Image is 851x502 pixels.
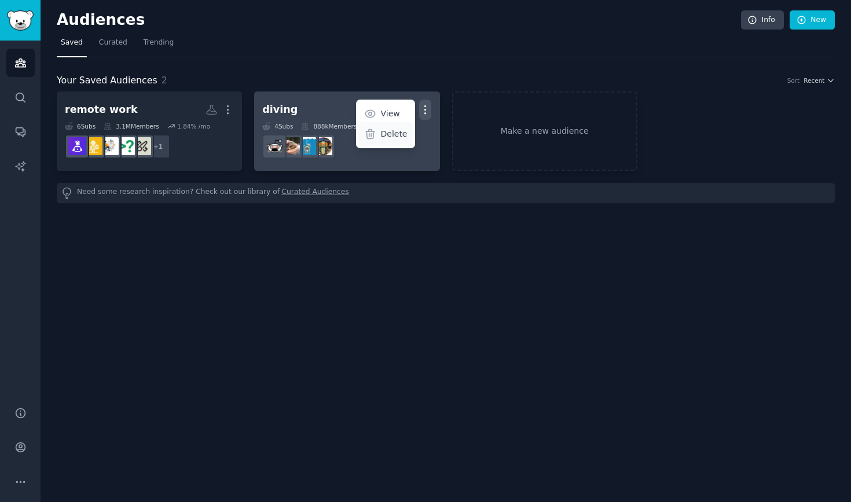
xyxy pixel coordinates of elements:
img: RemoteJobs [101,137,119,155]
h2: Audiences [57,11,741,30]
div: Sort [787,76,800,85]
img: surfing [314,137,332,155]
div: + 1 [146,134,170,159]
span: 2 [162,75,167,86]
a: Trending [140,34,178,57]
a: Curated Audiences [282,187,349,199]
img: techjobs [85,137,102,155]
button: Recent [804,76,835,85]
img: UX_Design [133,137,151,155]
span: Saved [61,38,83,48]
a: divingViewDelete4Subs888kMembers3.80% /mosurfingscubaFishingForBeginnersdiving [254,91,439,171]
div: 4 Sub s [262,122,293,130]
div: 1.84 % /mo [177,122,210,130]
span: Curated [99,38,127,48]
a: Saved [57,34,87,57]
div: diving [262,102,298,117]
p: Delete [380,128,407,140]
span: Your Saved Audiences [57,74,157,88]
span: Trending [144,38,174,48]
div: 3.1M Members [104,122,159,130]
p: View [380,108,399,120]
img: cscareerquestions [117,137,135,155]
a: remote work6Subs3.1MMembers1.84% /mo+1UX_DesigncscareerquestionsRemoteJobstechjobsRemoteJobHunters [57,91,242,171]
div: 888k Members [301,122,357,130]
img: scuba [298,137,316,155]
div: Need some research inspiration? Check out our library of [57,183,835,203]
div: remote work [65,102,138,117]
div: 6 Sub s [65,122,96,130]
img: GummySearch logo [7,10,34,31]
a: Make a new audience [452,91,637,171]
img: FishingForBeginners [282,137,300,155]
a: New [790,10,835,30]
a: Curated [95,34,131,57]
img: diving [266,137,284,155]
span: Recent [804,76,824,85]
a: Info [741,10,784,30]
img: RemoteJobHunters [68,137,86,155]
a: View [358,102,413,126]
